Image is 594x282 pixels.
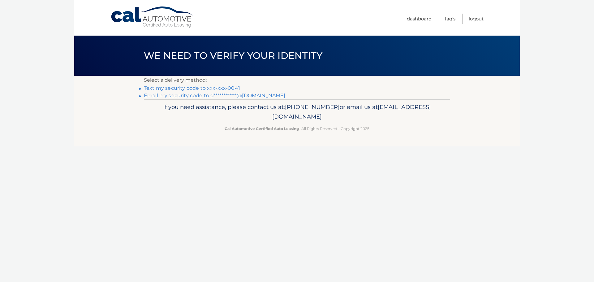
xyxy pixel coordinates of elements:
span: [PHONE_NUMBER] [285,103,340,111]
p: If you need assistance, please contact us at: or email us at [148,102,446,122]
p: Select a delivery method: [144,76,450,85]
p: - All Rights Reserved - Copyright 2025 [148,125,446,132]
a: FAQ's [445,14,455,24]
strong: Cal Automotive Certified Auto Leasing [225,126,299,131]
a: Dashboard [407,14,432,24]
a: Text my security code to xxx-xxx-0041 [144,85,240,91]
span: We need to verify your identity [144,50,322,61]
a: Cal Automotive [110,6,194,28]
a: Logout [469,14,484,24]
